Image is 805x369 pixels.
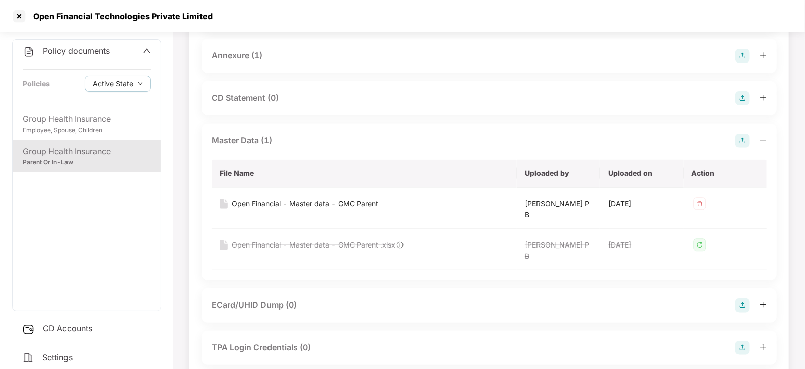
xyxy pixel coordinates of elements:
span: plus [760,52,767,59]
div: Open Financial - Master data - GMC Parent [232,198,378,209]
img: svg+xml;base64,PHN2ZyB4bWxucz0iaHR0cDovL3d3dy53My5vcmcvMjAwMC9zdmciIHdpZHRoPSIyOCIgaGVpZ2h0PSIyOC... [735,298,750,313]
div: Open Financial Technologies Private Limited [27,11,213,21]
div: [PERSON_NAME] P B [525,239,592,262]
img: svg+xml;base64,PHN2ZyB4bWxucz0iaHR0cDovL3d3dy53My5vcmcvMjAwMC9zdmciIHdpZHRoPSIzMiIgaGVpZ2h0PSIzMi... [692,196,708,212]
img: svg+xml;base64,PHN2ZyB3aWR0aD0iMjUiIGhlaWdodD0iMjQiIHZpZXdCb3g9IjAgMCAyNSAyNCIgZmlsbD0ibm9uZSIgeG... [22,323,35,335]
img: svg+xml;base64,PHN2ZyB4bWxucz0iaHR0cDovL3d3dy53My5vcmcvMjAwMC9zdmciIHdpZHRoPSIxNiIgaGVpZ2h0PSIyMC... [220,240,228,250]
div: Policies [23,78,50,89]
div: [DATE] [608,239,675,251]
span: up [143,47,151,55]
div: Annexure (1) [212,49,262,62]
img: svg+xml;base64,PHN2ZyB4bWxucz0iaHR0cDovL3d3dy53My5vcmcvMjAwMC9zdmciIHdpZHRoPSIyOCIgaGVpZ2h0PSIyOC... [735,134,750,148]
img: svg+xml;base64,PHN2ZyB4bWxucz0iaHR0cDovL3d3dy53My5vcmcvMjAwMC9zdmciIHdpZHRoPSIxOCIgaGVpZ2h0PSIxOC... [395,240,405,250]
div: TPA Login Credentials (0) [212,341,311,354]
span: plus [760,94,767,101]
button: Active Statedown [85,76,151,92]
div: Open Financial - Master data - GMC Parent .xlsx [232,239,395,251]
div: Group Health Insurance [23,113,151,126]
img: svg+xml;base64,PHN2ZyB4bWxucz0iaHR0cDovL3d3dy53My5vcmcvMjAwMC9zdmciIHdpZHRoPSIyOCIgaGVpZ2h0PSIyOC... [735,49,750,63]
img: svg+xml;base64,PHN2ZyB4bWxucz0iaHR0cDovL3d3dy53My5vcmcvMjAwMC9zdmciIHdpZHRoPSIyOCIgaGVpZ2h0PSIyOC... [735,341,750,355]
th: Uploaded by [517,160,600,188]
img: svg+xml;base64,PHN2ZyB4bWxucz0iaHR0cDovL3d3dy53My5vcmcvMjAwMC9zdmciIHdpZHRoPSIxNiIgaGVpZ2h0PSIyMC... [220,199,228,209]
div: ECard/UHID Dump (0) [212,299,297,312]
th: Uploaded on [600,160,683,188]
div: Parent Or In-Law [23,158,151,167]
span: plus [760,301,767,309]
img: svg+xml;base64,PHN2ZyB4bWxucz0iaHR0cDovL3d3dy53My5vcmcvMjAwMC9zdmciIHdpZHRoPSIyNCIgaGVpZ2h0PSIyNC... [23,46,35,58]
span: down [138,81,143,87]
div: Group Health Insurance [23,145,151,158]
th: File Name [212,160,517,188]
span: CD Accounts [43,323,92,333]
div: CD Statement (0) [212,92,279,104]
div: [PERSON_NAME] P B [525,198,592,220]
th: Action [684,160,767,188]
img: svg+xml;base64,PHN2ZyB4bWxucz0iaHR0cDovL3d3dy53My5vcmcvMjAwMC9zdmciIHdpZHRoPSIyNCIgaGVpZ2h0PSIyNC... [22,352,34,364]
span: minus [760,137,767,144]
span: plus [760,344,767,351]
span: Policy documents [43,46,110,56]
div: Employee, Spouse, Children [23,126,151,135]
span: Settings [42,352,73,362]
img: svg+xml;base64,PHN2ZyB4bWxucz0iaHR0cDovL3d3dy53My5vcmcvMjAwMC9zdmciIHdpZHRoPSIzMiIgaGVpZ2h0PSIzMi... [692,237,708,253]
img: svg+xml;base64,PHN2ZyB4bWxucz0iaHR0cDovL3d3dy53My5vcmcvMjAwMC9zdmciIHdpZHRoPSIyOCIgaGVpZ2h0PSIyOC... [735,91,750,105]
span: Active State [93,78,133,89]
div: [DATE] [608,198,675,209]
div: Master Data (1) [212,134,272,147]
